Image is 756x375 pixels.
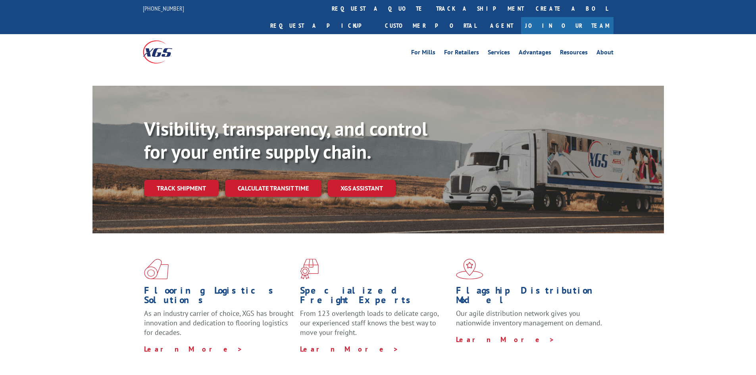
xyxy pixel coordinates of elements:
a: About [596,49,614,58]
img: xgs-icon-flagship-distribution-model-red [456,259,483,279]
a: Services [488,49,510,58]
h1: Flooring Logistics Solutions [144,286,294,309]
span: As an industry carrier of choice, XGS has brought innovation and dedication to flooring logistics... [144,309,294,337]
a: Track shipment [144,180,219,196]
a: Calculate transit time [225,180,321,197]
a: Request a pickup [264,17,379,34]
a: Learn More > [300,344,399,354]
h1: Specialized Freight Experts [300,286,450,309]
img: xgs-icon-total-supply-chain-intelligence-red [144,259,169,279]
span: Our agile distribution network gives you nationwide inventory management on demand. [456,309,602,327]
a: Advantages [519,49,551,58]
img: xgs-icon-focused-on-flooring-red [300,259,319,279]
h1: Flagship Distribution Model [456,286,606,309]
a: For Retailers [444,49,479,58]
a: Agent [482,17,521,34]
p: From 123 overlength loads to delicate cargo, our experienced staff knows the best way to move you... [300,309,450,344]
a: For Mills [411,49,435,58]
a: Learn More > [456,335,555,344]
a: Learn More > [144,344,243,354]
b: Visibility, transparency, and control for your entire supply chain. [144,116,427,164]
a: Resources [560,49,588,58]
a: XGS ASSISTANT [328,180,396,197]
a: Join Our Team [521,17,614,34]
a: Customer Portal [379,17,482,34]
a: [PHONE_NUMBER] [143,4,184,12]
